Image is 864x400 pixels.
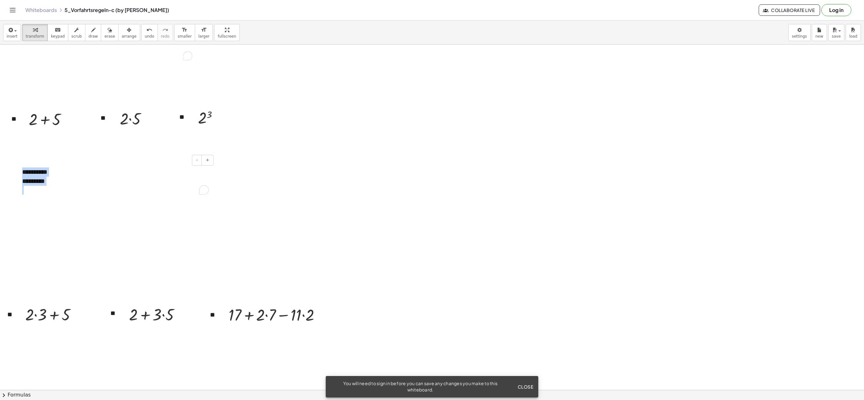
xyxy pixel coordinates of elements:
[47,24,68,41] button: keyboardkeypad
[849,34,857,39] span: load
[815,34,823,39] span: new
[68,24,85,41] button: scrub
[178,34,192,39] span: smaller
[788,24,811,41] button: settings
[174,24,195,41] button: format_sizesmaller
[192,155,202,166] button: -
[196,157,198,162] span: -
[7,34,17,39] span: insert
[846,24,861,41] button: load
[162,26,168,34] i: redo
[141,24,158,41] button: undoundo
[16,161,215,201] div: To enrich screen reader interactions, please activate Accessibility in Grammarly extension settings
[517,384,533,390] span: Close
[21,45,199,67] div: To enrich screen reader interactions, please activate Accessibility in Grammarly extension settings
[198,34,209,39] span: larger
[26,34,44,39] span: transform
[104,34,115,39] span: erase
[8,5,18,15] button: Toggle navigation
[145,34,154,39] span: undo
[812,24,827,41] button: new
[51,34,65,39] span: keypad
[832,34,841,39] span: save
[85,24,102,41] button: draw
[759,4,820,16] button: Collaborate Live
[161,34,170,39] span: redo
[821,4,851,16] button: Log in
[206,157,209,162] span: +
[22,24,48,41] button: transform
[195,24,213,41] button: format_sizelarger
[55,26,61,34] i: keyboard
[201,26,207,34] i: format_size
[792,34,807,39] span: settings
[118,24,140,41] button: arrange
[218,34,236,39] span: fullscreen
[3,24,21,41] button: insert
[146,26,152,34] i: undo
[764,7,815,13] span: Collaborate Live
[89,34,98,39] span: draw
[25,7,57,13] a: Whiteboards
[201,155,213,166] button: +
[182,26,188,34] i: format_size
[122,34,137,39] span: arrange
[828,24,844,41] button: save
[214,24,239,41] button: fullscreen
[71,34,82,39] span: scrub
[101,24,118,41] button: erase
[515,381,536,392] button: Close
[157,24,173,41] button: redoredo
[331,380,510,393] div: You will need to sign in before you can save any changes you make to this whiteboard.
